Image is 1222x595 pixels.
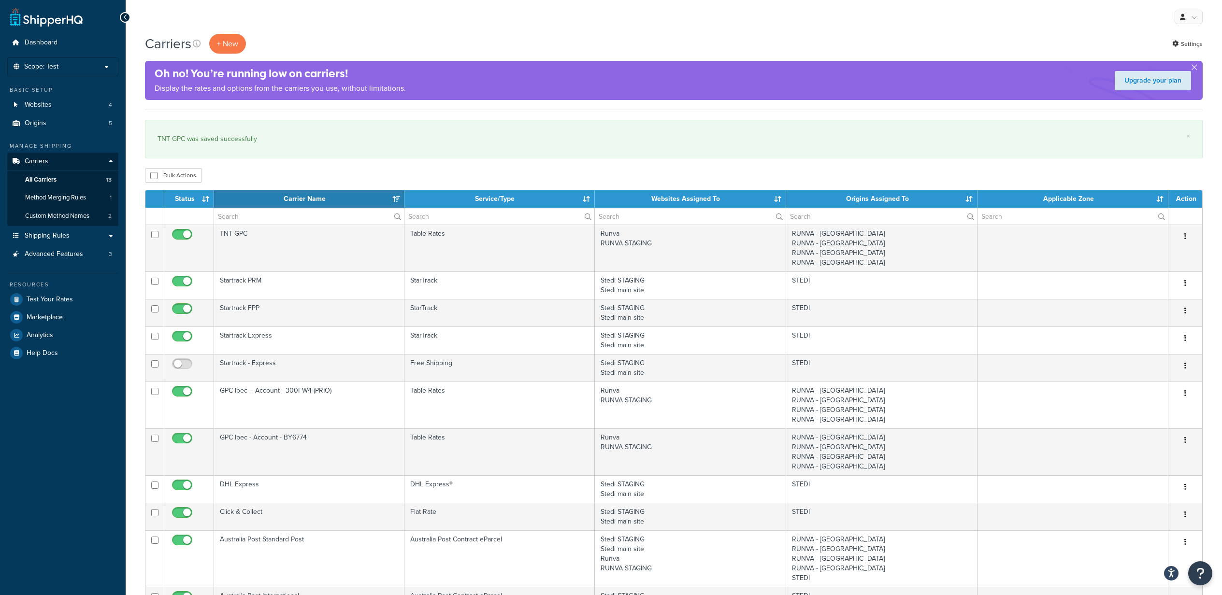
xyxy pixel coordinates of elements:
[404,208,594,225] input: Search
[786,354,978,382] td: STEDI
[1186,132,1190,140] a: ×
[595,225,787,271] td: Runva RUNVA STAGING
[786,326,978,354] td: STEDI
[25,119,46,127] span: Origins
[214,271,404,299] td: Startrack PRM
[595,190,787,208] th: Websites Assigned To: activate to sort column ascending
[27,313,63,322] span: Marketplace
[25,101,52,109] span: Websites
[978,208,1168,225] input: Search
[7,227,118,245] a: Shipping Rules
[7,34,118,52] a: Dashboard
[404,475,595,503] td: DHL Express®
[595,530,787,587] td: Stedi STAGING Stedi main site Runva RUNVA STAGING
[214,225,404,271] td: TNT GPC
[7,309,118,326] a: Marketplace
[164,190,214,208] th: Status: activate to sort column ascending
[595,428,787,475] td: Runva RUNVA STAGING
[7,86,118,94] div: Basic Setup
[404,271,595,299] td: StarTrack
[1172,37,1203,51] a: Settings
[145,168,201,183] button: Bulk Actions
[25,157,48,166] span: Carriers
[404,503,595,530] td: Flat Rate
[404,382,595,428] td: Table Rates
[786,503,978,530] td: STEDI
[595,382,787,428] td: Runva RUNVA STAGING
[595,208,786,225] input: Search
[595,475,787,503] td: Stedi STAGING Stedi main site
[595,299,787,326] td: Stedi STAGING Stedi main site
[786,190,978,208] th: Origins Assigned To: activate to sort column ascending
[214,299,404,326] td: Startrack FPP
[7,114,118,132] li: Origins
[786,530,978,587] td: RUNVA - [GEOGRAPHIC_DATA] RUNVA - [GEOGRAPHIC_DATA] RUNVA - [GEOGRAPHIC_DATA] RUNVA - [GEOGRAPHIC...
[7,326,118,344] a: Analytics
[109,119,112,127] span: 5
[786,382,978,428] td: RUNVA - [GEOGRAPHIC_DATA] RUNVA - [GEOGRAPHIC_DATA] RUNVA - [GEOGRAPHIC_DATA] RUNVA - [GEOGRAPHIC...
[595,503,787,530] td: Stedi STAGING Stedi main site
[214,208,404,225] input: Search
[214,503,404,530] td: Click & Collect
[786,225,978,271] td: RUNVA - [GEOGRAPHIC_DATA] RUNVA - [GEOGRAPHIC_DATA] RUNVA - [GEOGRAPHIC_DATA] RUNVA - [GEOGRAPHIC...
[25,250,83,258] span: Advanced Features
[214,354,404,382] td: Startrack - Express
[25,176,57,184] span: All Carriers
[108,212,112,220] span: 2
[7,207,118,225] a: Custom Method Names 2
[10,7,83,27] a: ShipperHQ Home
[786,271,978,299] td: STEDI
[1168,190,1202,208] th: Action
[7,245,118,263] li: Advanced Features
[25,194,86,202] span: Method Merging Rules
[7,96,118,114] li: Websites
[109,250,112,258] span: 3
[786,475,978,503] td: STEDI
[595,271,787,299] td: Stedi STAGING Stedi main site
[595,354,787,382] td: Stedi STAGING Stedi main site
[404,354,595,382] td: Free Shipping
[1115,71,1191,90] a: Upgrade your plan
[7,291,118,308] a: Test Your Rates
[214,530,404,587] td: Australia Post Standard Post
[110,194,112,202] span: 1
[158,132,1190,146] div: TNT GPC was saved successfully
[7,281,118,289] div: Resources
[27,349,58,357] span: Help Docs
[145,34,191,53] h1: Carriers
[404,428,595,475] td: Table Rates
[27,331,53,340] span: Analytics
[106,176,112,184] span: 13
[404,530,595,587] td: Australia Post Contract eParcel
[7,96,118,114] a: Websites 4
[214,326,404,354] td: Startrack Express
[404,299,595,326] td: StarTrack
[7,142,118,150] div: Manage Shipping
[7,245,118,263] a: Advanced Features 3
[24,63,58,71] span: Scope: Test
[404,225,595,271] td: Table Rates
[25,212,89,220] span: Custom Method Names
[155,66,406,82] h4: Oh no! You’re running low on carriers!
[978,190,1168,208] th: Applicable Zone: activate to sort column ascending
[155,82,406,95] p: Display the rates and options from the carriers you use, without limitations.
[1188,561,1212,585] button: Open Resource Center
[214,382,404,428] td: GPC Ipec – Account - 300FW4 (PRIO)
[214,190,404,208] th: Carrier Name: activate to sort column ascending
[7,171,118,189] a: All Carriers 13
[7,153,118,226] li: Carriers
[7,189,118,207] li: Method Merging Rules
[209,34,246,54] button: + New
[7,153,118,170] a: Carriers
[7,207,118,225] li: Custom Method Names
[404,190,595,208] th: Service/Type: activate to sort column ascending
[214,475,404,503] td: DHL Express
[25,39,58,47] span: Dashboard
[404,326,595,354] td: StarTrack
[786,428,978,475] td: RUNVA - [GEOGRAPHIC_DATA] RUNVA - [GEOGRAPHIC_DATA] RUNVA - [GEOGRAPHIC_DATA] RUNVA - [GEOGRAPHIC...
[7,344,118,362] a: Help Docs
